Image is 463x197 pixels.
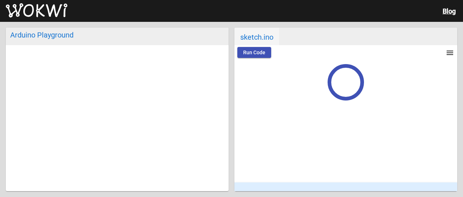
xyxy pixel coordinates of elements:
span: Run Code [243,50,265,55]
mat-icon: menu [446,48,454,57]
a: Blog [443,7,456,15]
img: Wokwi [6,3,67,18]
span: sketch.ino [234,28,279,45]
div: Arduino Playground [10,31,224,39]
button: Run Code [237,47,271,58]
